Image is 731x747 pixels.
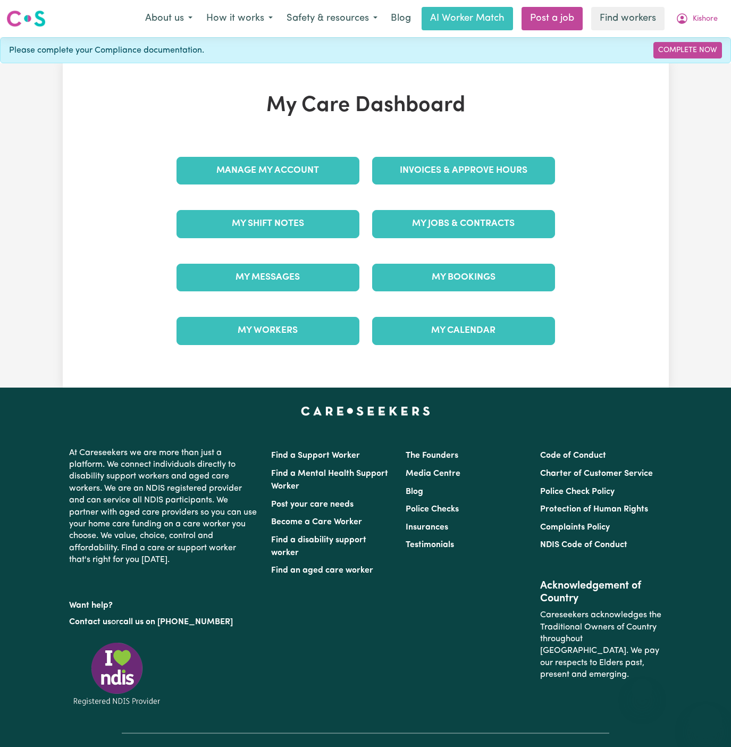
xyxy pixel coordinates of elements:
span: Kishore [693,13,718,25]
p: or [69,612,258,632]
iframe: Close message [632,679,653,700]
a: Invoices & Approve Hours [372,157,555,184]
a: NDIS Code of Conduct [540,541,627,549]
button: Safety & resources [280,7,384,30]
img: Registered NDIS provider [69,641,165,707]
a: My Messages [177,264,359,291]
a: Find workers [591,7,665,30]
a: Media Centre [406,469,460,478]
a: Contact us [69,618,111,626]
a: Blog [406,488,423,496]
p: Careseekers acknowledges the Traditional Owners of Country throughout [GEOGRAPHIC_DATA]. We pay o... [540,605,662,685]
a: The Founders [406,451,458,460]
a: Find a Support Worker [271,451,360,460]
p: Want help? [69,595,258,611]
img: Careseekers logo [6,9,46,28]
a: Find a Mental Health Support Worker [271,469,388,491]
a: Careseekers home page [301,407,430,415]
a: Complaints Policy [540,523,610,532]
a: Police Check Policy [540,488,615,496]
a: My Bookings [372,264,555,291]
h1: My Care Dashboard [170,93,561,119]
a: Code of Conduct [540,451,606,460]
a: Protection of Human Rights [540,505,648,514]
button: About us [138,7,199,30]
span: Please complete your Compliance documentation. [9,44,204,57]
a: call us on [PHONE_NUMBER] [119,618,233,626]
a: Manage My Account [177,157,359,184]
a: My Jobs & Contracts [372,210,555,238]
a: AI Worker Match [422,7,513,30]
button: My Account [669,7,725,30]
button: How it works [199,7,280,30]
a: Become a Care Worker [271,518,362,526]
a: Find an aged care worker [271,566,373,575]
a: Find a disability support worker [271,536,366,557]
h2: Acknowledgement of Country [540,580,662,605]
a: Careseekers logo [6,6,46,31]
a: Post a job [522,7,583,30]
a: My Workers [177,317,359,345]
iframe: Button to launch messaging window [688,704,722,738]
a: Insurances [406,523,448,532]
p: At Careseekers we are more than just a platform. We connect individuals directly to disability su... [69,443,258,570]
a: My Calendar [372,317,555,345]
a: Police Checks [406,505,459,514]
a: My Shift Notes [177,210,359,238]
a: Post your care needs [271,500,354,509]
a: Blog [384,7,417,30]
a: Testimonials [406,541,454,549]
a: Charter of Customer Service [540,469,653,478]
a: Complete Now [653,42,722,58]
